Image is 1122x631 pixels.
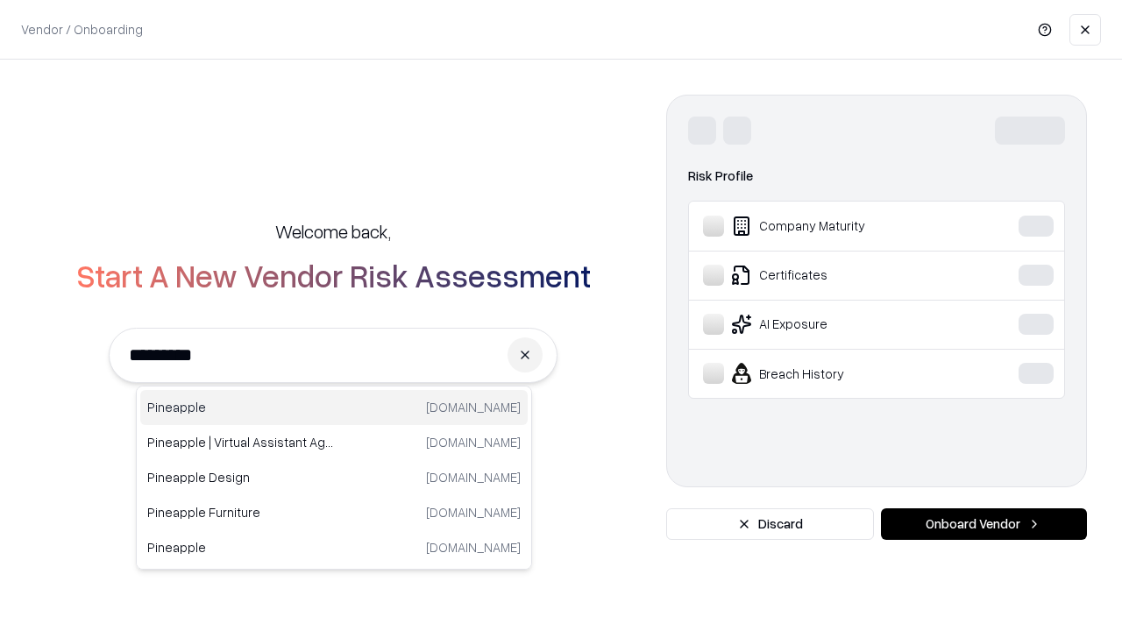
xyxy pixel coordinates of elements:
[426,503,521,521] p: [DOMAIN_NAME]
[136,386,532,570] div: Suggestions
[147,503,334,521] p: Pineapple Furniture
[426,538,521,557] p: [DOMAIN_NAME]
[703,265,965,286] div: Certificates
[426,468,521,486] p: [DOMAIN_NAME]
[881,508,1087,540] button: Onboard Vendor
[703,363,965,384] div: Breach History
[703,216,965,237] div: Company Maturity
[666,508,874,540] button: Discard
[147,433,334,451] p: Pineapple | Virtual Assistant Agency
[76,258,591,293] h2: Start A New Vendor Risk Assessment
[688,166,1065,187] div: Risk Profile
[275,219,391,244] h5: Welcome back,
[147,538,334,557] p: Pineapple
[426,398,521,416] p: [DOMAIN_NAME]
[21,20,143,39] p: Vendor / Onboarding
[426,433,521,451] p: [DOMAIN_NAME]
[147,468,334,486] p: Pineapple Design
[147,398,334,416] p: Pineapple
[703,314,965,335] div: AI Exposure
